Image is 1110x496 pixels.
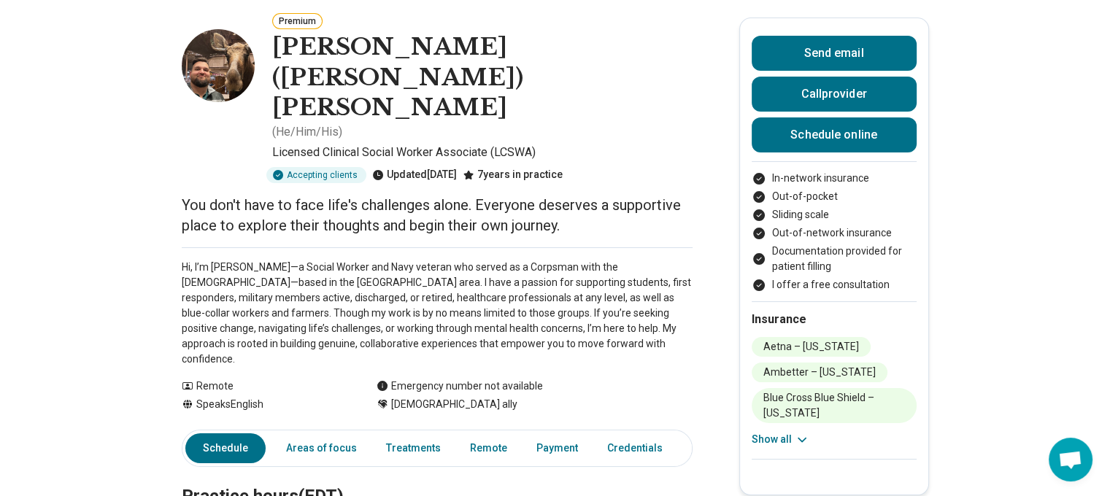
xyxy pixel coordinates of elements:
[752,36,917,71] button: Send email
[752,337,871,357] li: Aetna – [US_STATE]
[752,77,917,112] button: Callprovider
[377,379,543,394] div: Emergency number not available
[683,433,736,463] a: Other
[372,167,457,183] div: Updated [DATE]
[272,32,693,123] h1: [PERSON_NAME] ([PERSON_NAME]) [PERSON_NAME]
[272,144,693,161] p: Licensed Clinical Social Worker Associate (LCSWA)
[752,207,917,222] li: Sliding scale
[752,117,917,152] a: Schedule online
[391,397,517,412] span: [DEMOGRAPHIC_DATA] ally
[752,311,917,328] h2: Insurance
[752,277,917,292] li: I offer a free consultation
[272,123,342,141] p: ( He/Him/His )
[752,171,917,292] ul: Payment options
[752,171,917,186] li: In-network insurance
[266,167,366,183] div: Accepting clients
[182,260,693,367] p: Hi, I’m [PERSON_NAME]—a Social Worker and Navy veteran who served as a Corpsman with the [DEMOGRA...
[377,433,450,463] a: Treatments
[598,433,671,463] a: Credentials
[463,167,563,183] div: 7 years in practice
[182,379,347,394] div: Remote
[528,433,587,463] a: Payment
[182,195,693,236] p: You don't have to face life's challenges alone. Everyone deserves a supportive place to explore t...
[277,433,366,463] a: Areas of focus
[182,29,255,102] img: Benjamin Ingraham, Licensed Clinical Social Worker Associate (LCSWA)
[752,244,917,274] li: Documentation provided for patient filling
[752,225,917,241] li: Out-of-network insurance
[752,432,809,447] button: Show all
[461,433,516,463] a: Remote
[185,433,266,463] a: Schedule
[752,189,917,204] li: Out-of-pocket
[752,388,917,423] li: Blue Cross Blue Shield – [US_STATE]
[272,13,323,29] button: Premium
[182,397,347,412] div: Speaks English
[752,363,887,382] li: Ambetter – [US_STATE]
[1049,438,1092,481] div: Open chat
